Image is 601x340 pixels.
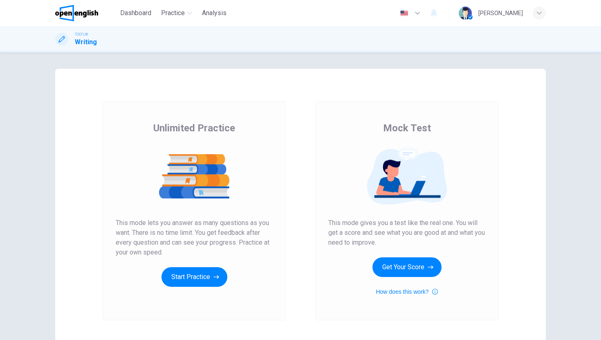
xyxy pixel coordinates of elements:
img: Profile picture [459,7,472,20]
button: Analysis [199,6,230,20]
a: OpenEnglish logo [55,5,117,21]
span: Unlimited Practice [153,122,235,135]
h1: Writing [75,37,97,47]
span: Analysis [202,8,226,18]
button: Get Your Score [372,257,442,277]
span: Practice [161,8,185,18]
span: Mock Test [383,122,431,135]
button: Dashboard [117,6,155,20]
span: This mode gives you a test like the real one. You will get a score and see what you are good at a... [328,218,485,248]
span: This mode lets you answer as many questions as you want. There is no time limit. You get feedback... [116,218,273,257]
span: TOEFL® [75,32,88,37]
button: Start Practice [161,267,227,287]
div: [PERSON_NAME] [478,8,523,18]
button: Practice [158,6,195,20]
span: Dashboard [120,8,151,18]
img: OpenEnglish logo [55,5,98,21]
img: en [399,10,409,16]
button: How does this work? [376,287,437,297]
